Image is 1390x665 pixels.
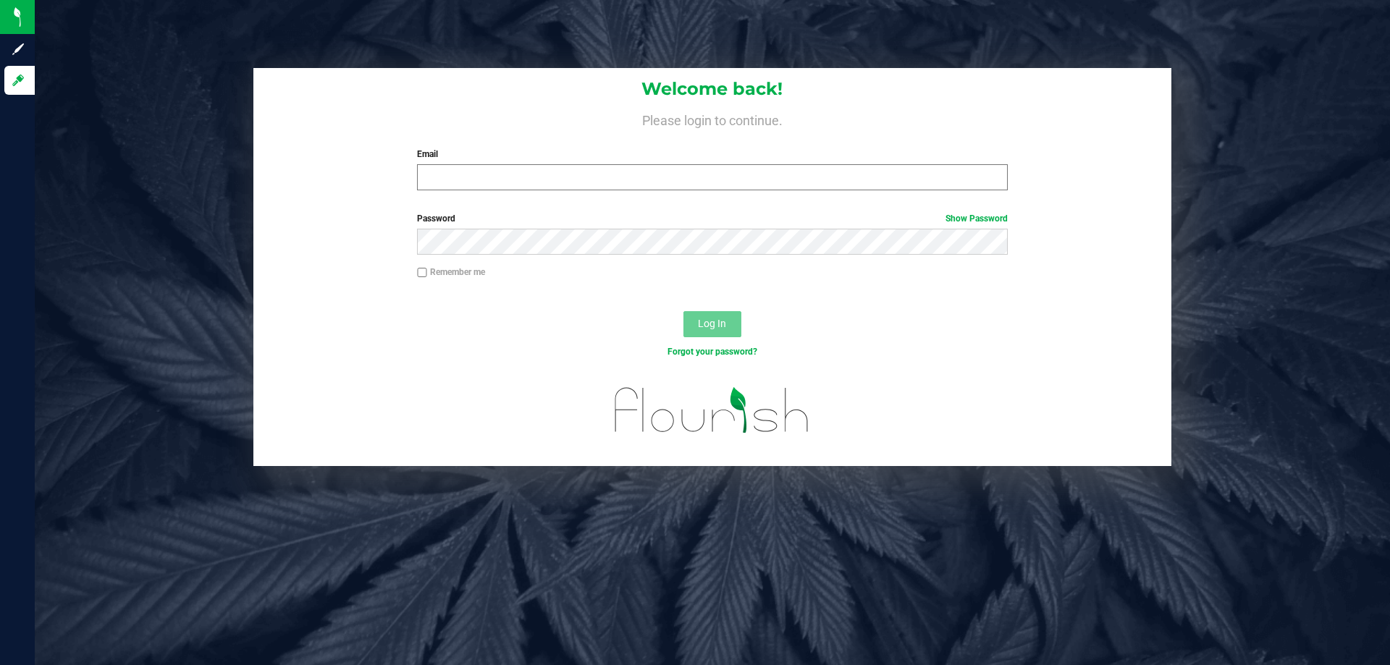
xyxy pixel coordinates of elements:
[945,213,1008,224] a: Show Password
[698,318,726,329] span: Log In
[683,311,741,337] button: Log In
[253,110,1171,127] h4: Please login to continue.
[11,42,25,56] inline-svg: Sign up
[253,80,1171,98] h1: Welcome back!
[417,268,427,278] input: Remember me
[417,266,485,279] label: Remember me
[417,213,455,224] span: Password
[597,373,827,447] img: flourish_logo.svg
[417,148,1007,161] label: Email
[667,347,757,357] a: Forgot your password?
[11,73,25,88] inline-svg: Log in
